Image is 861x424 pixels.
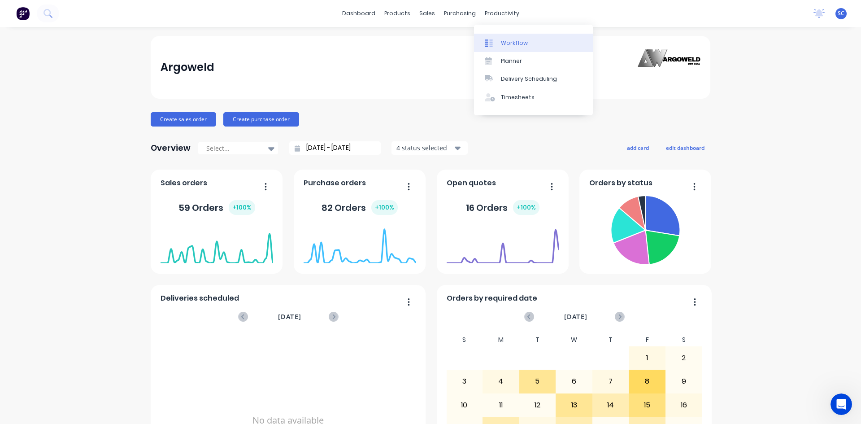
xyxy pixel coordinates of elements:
[629,347,665,369] div: 1
[380,7,415,20] div: products
[396,143,453,153] div: 4 status selected
[666,370,702,393] div: 9
[629,394,665,416] div: 15
[415,7,439,20] div: sales
[831,393,852,415] iframe: Intercom live chat
[480,7,524,20] div: productivity
[223,112,299,127] button: Create purchase order
[338,7,380,20] a: dashboard
[229,200,255,215] div: + 100 %
[474,52,593,70] a: Planner
[519,333,556,346] div: T
[178,200,255,215] div: 59 Orders
[371,200,398,215] div: + 100 %
[161,178,207,188] span: Sales orders
[447,394,483,416] div: 10
[556,370,592,393] div: 6
[474,34,593,52] a: Workflow
[447,178,496,188] span: Open quotes
[501,75,557,83] div: Delivery Scheduling
[446,333,483,346] div: S
[520,370,556,393] div: 5
[501,57,522,65] div: Planner
[520,394,556,416] div: 12
[161,293,239,304] span: Deliveries scheduled
[278,312,301,322] span: [DATE]
[660,142,710,153] button: edit dashboard
[629,333,665,346] div: F
[151,139,191,157] div: Overview
[161,58,214,76] div: Argoweld
[483,370,519,393] div: 4
[564,312,587,322] span: [DATE]
[513,200,539,215] div: + 100 %
[304,178,366,188] span: Purchase orders
[322,200,398,215] div: 82 Orders
[592,333,629,346] div: T
[501,39,528,47] div: Workflow
[483,333,519,346] div: M
[556,333,592,346] div: W
[391,141,468,155] button: 4 status selected
[16,7,30,20] img: Factory
[621,142,655,153] button: add card
[483,394,519,416] div: 11
[593,370,629,393] div: 7
[439,7,480,20] div: purchasing
[466,200,539,215] div: 16 Orders
[838,9,844,17] span: SC
[151,112,216,127] button: Create sales order
[665,333,702,346] div: S
[666,394,702,416] div: 16
[447,370,483,393] div: 3
[666,347,702,369] div: 2
[474,70,593,88] a: Delivery Scheduling
[501,93,535,101] div: Timesheets
[589,178,652,188] span: Orders by status
[629,370,665,393] div: 8
[593,394,629,416] div: 14
[474,88,593,106] a: Timesheets
[638,49,700,86] img: Argoweld
[556,394,592,416] div: 13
